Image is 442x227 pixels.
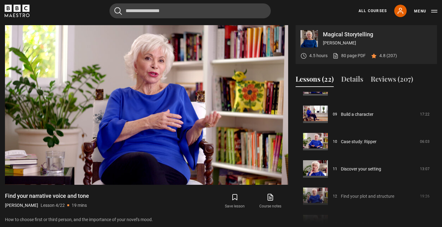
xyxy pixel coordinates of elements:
a: Case study: Ripper [341,138,377,145]
button: Submit the search query [114,7,122,15]
button: Reviews (207) [371,74,413,87]
p: Magical Storytelling [323,32,432,37]
p: Lesson 4/22 [41,202,65,209]
button: Toggle navigation [414,8,437,14]
p: [PERSON_NAME] [323,40,432,46]
a: All Courses [359,8,387,14]
input: Search [109,3,271,18]
p: [PERSON_NAME] [5,202,38,209]
a: Course notes [253,192,288,210]
h1: Find your narrative voice and tone [5,192,89,200]
p: 4.5 hours [309,52,328,59]
p: How to choose first or third person, and the importance of your novel’s mood. [5,216,288,223]
a: 80 page PDF [333,52,366,59]
button: Save lesson [217,192,252,210]
video-js: Video Player [5,25,288,185]
svg: BBC Maestro [5,5,29,17]
a: Build a character [341,111,373,118]
button: Lessons (22) [296,74,334,87]
p: 19 mins [72,202,87,209]
button: Details [341,74,363,87]
a: Discover your setting [341,166,381,172]
p: 4.8 (207) [379,52,397,59]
